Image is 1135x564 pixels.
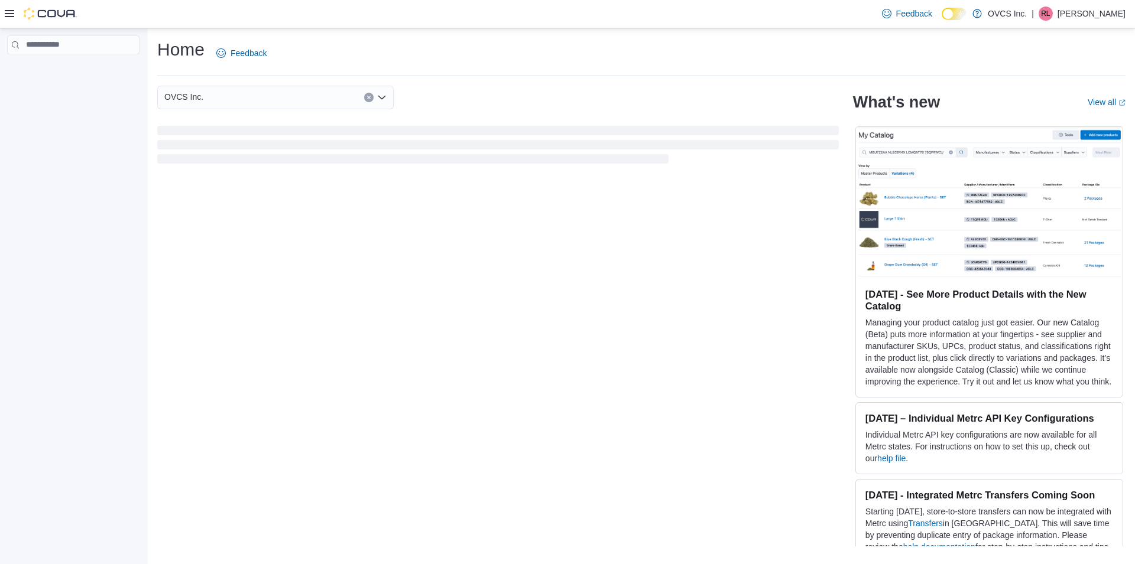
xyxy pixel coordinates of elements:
span: RL [1041,6,1050,21]
h1: Home [157,38,205,61]
span: Feedback [896,8,932,19]
h3: [DATE] – Individual Metrc API Key Configurations [865,412,1113,424]
svg: External link [1118,99,1126,106]
p: [PERSON_NAME] [1058,6,1126,21]
p: Managing your product catalog just got easier. Our new Catalog (Beta) puts more information at yo... [865,317,1113,387]
a: help file [877,454,906,463]
input: Dark Mode [942,8,967,20]
h2: What's new [853,93,940,112]
a: Transfers [908,519,943,528]
span: OVCS Inc. [164,90,203,104]
a: help documentation [903,542,975,552]
nav: Complex example [7,57,140,85]
a: View allExternal link [1088,97,1126,107]
h3: [DATE] - See More Product Details with the New Catalog [865,288,1113,312]
button: Open list of options [377,93,387,102]
span: Feedback [231,47,267,59]
p: OVCS Inc. [988,6,1027,21]
p: | [1032,6,1034,21]
img: Cova [24,8,77,19]
a: Feedback [212,41,271,65]
p: Individual Metrc API key configurations are now available for all Metrc states. For instructions ... [865,429,1113,464]
span: Loading [157,128,839,166]
button: Clear input [364,93,374,102]
div: Ryan Labelle [1039,6,1053,21]
a: Feedback [877,2,937,25]
h3: [DATE] - Integrated Metrc Transfers Coming Soon [865,489,1113,501]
